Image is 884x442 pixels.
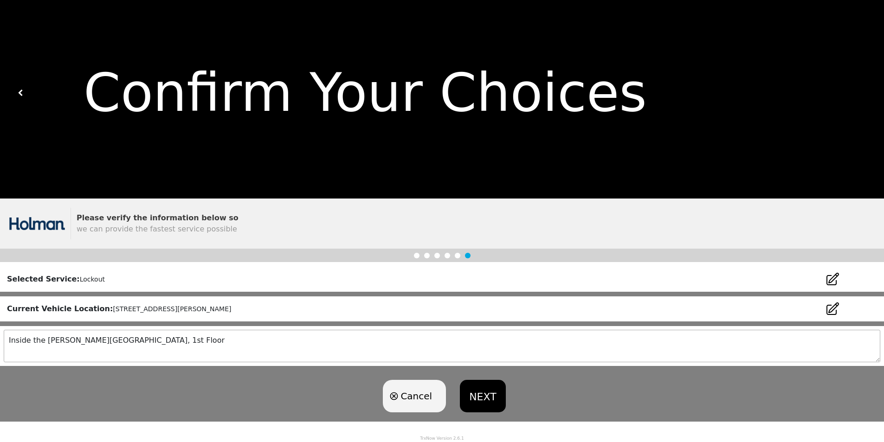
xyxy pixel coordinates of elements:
[24,53,866,132] div: Confirm Your Choices
[4,330,880,362] textarea: Inside the [PERSON_NAME][GEOGRAPHIC_DATA], 1st Floor
[77,224,237,233] span: we can provide the fastest service possible
[9,217,65,230] img: trx now logo
[460,380,505,412] button: NEXT
[77,213,239,222] strong: Please verify the information below so
[383,380,446,412] button: Cancel
[7,275,80,283] strong: Selected Service:
[80,275,105,283] small: Lockout
[400,389,432,403] span: Cancel
[18,90,24,96] img: white carat left
[113,305,231,313] small: [STREET_ADDRESS][PERSON_NAME]
[7,304,113,313] strong: Current Vehicle Location:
